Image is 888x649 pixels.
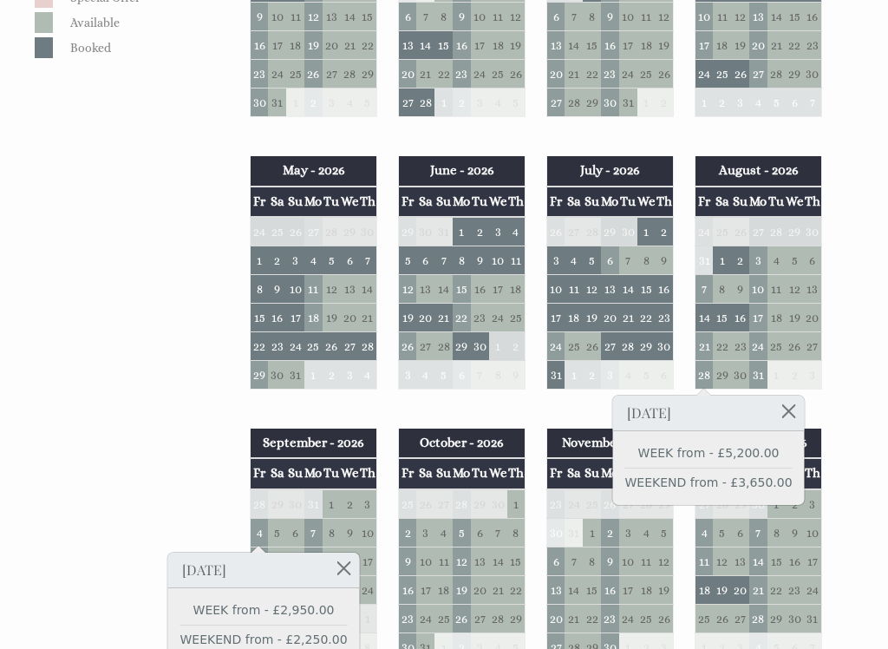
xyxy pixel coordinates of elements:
[323,60,341,88] td: 27
[434,187,453,217] th: Su
[434,60,453,88] td: 22
[656,31,674,60] td: 19
[453,217,471,246] td: 1
[471,217,489,246] td: 2
[695,60,714,88] td: 24
[416,187,434,217] th: Sa
[565,331,583,360] td: 25
[804,60,822,88] td: 30
[547,156,674,186] th: July - 2026
[749,3,767,31] td: 13
[323,246,341,274] td: 5
[304,60,323,88] td: 26
[804,88,822,117] td: 7
[637,246,656,274] td: 8
[749,31,767,60] td: 20
[565,60,583,88] td: 21
[637,274,656,303] td: 15
[713,88,731,117] td: 2
[695,274,714,303] td: 7
[471,31,489,60] td: 17
[547,60,565,88] td: 20
[416,360,434,389] td: 4
[359,331,377,360] td: 28
[359,217,377,246] td: 30
[507,274,526,303] td: 18
[489,331,507,360] td: 1
[731,274,749,303] td: 9
[180,601,348,619] a: WEEK from - £2,950.00
[268,303,286,331] td: 16
[359,88,377,117] td: 5
[583,217,601,246] td: 28
[601,88,619,117] td: 30
[695,303,714,331] td: 14
[323,88,341,117] td: 3
[304,331,323,360] td: 25
[453,331,471,360] td: 29
[547,187,565,217] th: Fr
[507,246,526,274] td: 11
[637,60,656,88] td: 25
[304,303,323,331] td: 18
[767,331,786,360] td: 25
[804,217,822,246] td: 30
[399,3,417,31] td: 6
[583,187,601,217] th: Su
[67,12,214,33] dd: Available
[786,303,804,331] td: 19
[731,331,749,360] td: 23
[695,156,822,186] th: August - 2026
[547,303,565,331] td: 17
[471,187,489,217] th: Tu
[268,31,286,60] td: 17
[749,303,767,331] td: 17
[637,88,656,117] td: 1
[268,3,286,31] td: 10
[341,303,359,331] td: 20
[359,360,377,389] td: 4
[619,303,637,331] td: 21
[268,360,286,389] td: 30
[507,187,526,217] th: Th
[507,303,526,331] td: 25
[804,331,822,360] td: 27
[489,303,507,331] td: 24
[507,88,526,117] td: 5
[323,217,341,246] td: 28
[583,303,601,331] td: 19
[601,3,619,31] td: 9
[625,474,793,492] a: WEEKEND from - £3,650.00
[767,31,786,60] td: 21
[434,303,453,331] td: 21
[583,246,601,274] td: 5
[268,88,286,117] td: 31
[786,246,804,274] td: 5
[268,217,286,246] td: 25
[695,246,714,274] td: 31
[180,631,348,649] a: WEEKEND from - £2,250.00
[731,187,749,217] th: Su
[695,187,714,217] th: Fr
[416,331,434,360] td: 27
[251,303,269,331] td: 15
[416,303,434,331] td: 20
[251,156,377,186] th: May - 2026
[471,3,489,31] td: 10
[804,246,822,274] td: 6
[637,331,656,360] td: 29
[601,31,619,60] td: 16
[565,246,583,274] td: 4
[286,360,304,389] td: 31
[547,246,565,274] td: 3
[304,274,323,303] td: 11
[565,187,583,217] th: Sa
[323,31,341,60] td: 20
[341,88,359,117] td: 4
[251,88,269,117] td: 30
[471,88,489,117] td: 3
[359,31,377,60] td: 22
[786,217,804,246] td: 29
[656,331,674,360] td: 30
[637,3,656,31] td: 11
